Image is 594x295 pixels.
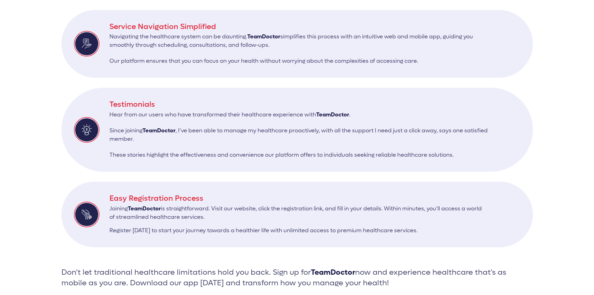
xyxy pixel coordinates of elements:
[109,126,488,151] p: Since joining , I've been able to manage my healthcare proactively, with all the support I need j...
[74,31,99,57] img: Expert Services
[142,127,176,134] span: TeamDoctor
[109,100,488,109] h3: Testimonials
[109,226,488,235] p: Register [DATE] to start your journey towards a healthier life with unlimited access to premium h...
[247,33,280,40] span: TeamDoctor
[74,202,99,227] img: Service
[74,117,99,143] img: Healthcare cost
[61,267,533,288] p: Don't let traditional healthcare limitations hold you back. Sign up for now and experience health...
[109,57,488,65] p: Our platform ensures that you can focus on your health without worrying about the complexities of...
[109,32,488,57] p: Navigating the healthcare system can be daunting. simplifies this process with an intuitive web a...
[311,268,355,277] span: TeamDoctor
[109,151,488,159] p: These stories highlight the effectiveness and convenience our platform offers to individuals seek...
[109,204,488,226] p: Joining is straightforward. Visit our website, click the registration link, and fill in your deta...
[128,205,161,212] span: TeamDoctor
[316,111,349,118] span: TeamDoctor
[109,22,488,32] h3: Service Navigation Simplified
[109,194,488,203] h3: Easy Registration Process
[109,111,488,126] p: Hear from our users who have transformed their healthcare experience with .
